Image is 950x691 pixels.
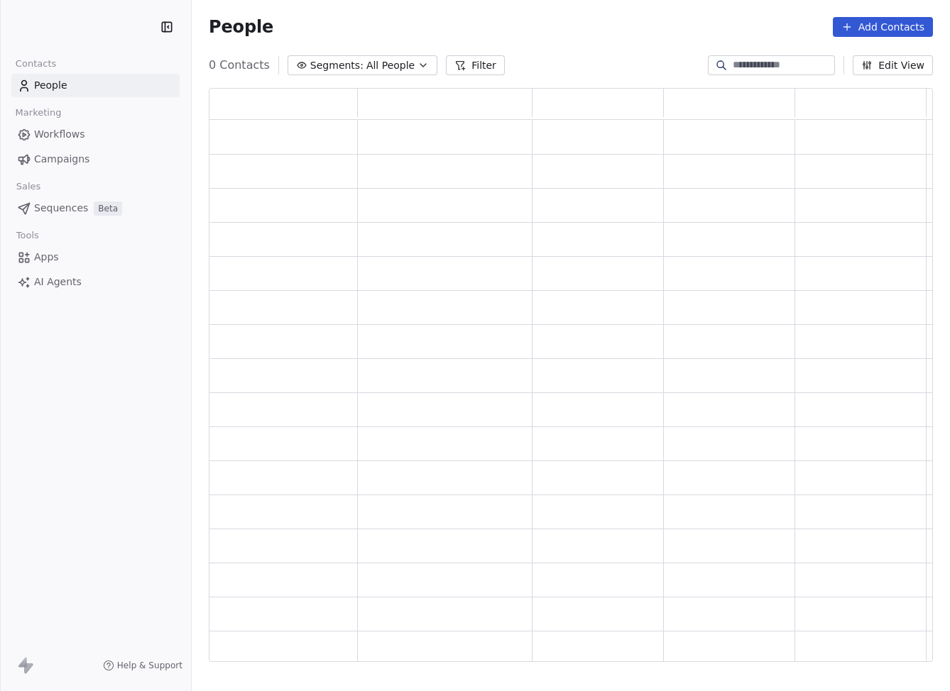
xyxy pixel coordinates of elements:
span: Workflows [34,127,85,142]
span: Tools [10,225,45,246]
span: Sequences [34,201,88,216]
span: Segments: [310,58,364,73]
span: Marketing [9,102,67,123]
span: AI Agents [34,275,82,289]
span: Beta [94,201,122,216]
a: Campaigns [11,148,180,171]
button: Add Contacts [833,17,933,37]
span: All People [366,58,415,73]
span: People [34,78,67,93]
span: Apps [34,250,59,265]
button: Filter [446,55,505,75]
a: People [11,74,180,97]
button: Edit View [853,55,933,75]
a: Apps [11,245,180,269]
a: Help & Support [103,660,182,671]
span: 0 Contacts [209,57,270,74]
a: AI Agents [11,270,180,294]
span: Contacts [9,53,62,74]
span: People [209,16,273,38]
span: Sales [10,176,47,197]
a: Workflows [11,123,180,146]
span: Help & Support [117,660,182,671]
a: SequencesBeta [11,197,180,220]
span: Campaigns [34,152,89,167]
